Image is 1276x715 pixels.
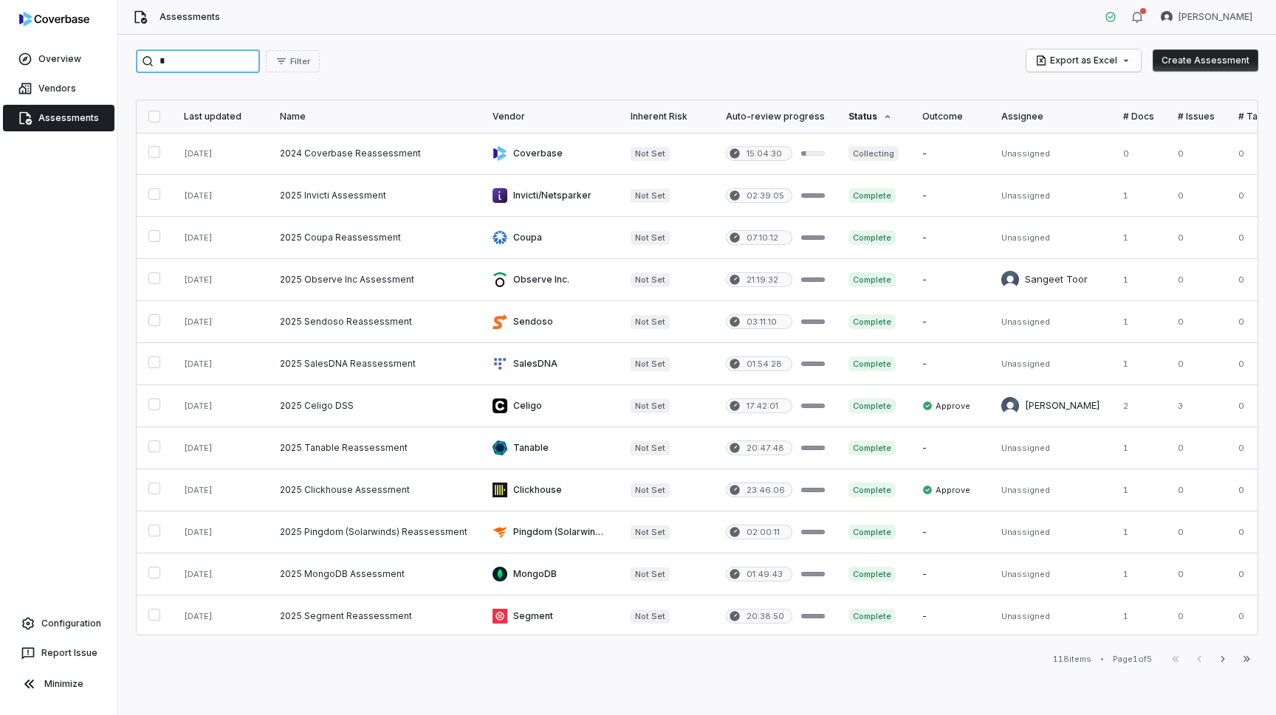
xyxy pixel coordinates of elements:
[848,111,899,122] div: Status
[1001,271,1019,289] img: Sangeet Toor avatar
[910,343,989,385] td: -
[1026,49,1141,72] button: Export as Excel
[910,595,989,638] td: -
[1153,49,1258,72] button: Create Assessment
[6,610,112,637] a: Configuration
[280,111,469,122] div: Name
[3,75,114,102] a: Vendors
[631,111,702,122] div: Inherent Risk
[159,11,220,23] span: Assessments
[290,56,310,67] span: Filter
[922,111,978,122] div: Outcome
[910,301,989,343] td: -
[3,46,114,72] a: Overview
[1178,111,1215,122] div: # Issues
[1001,397,1019,415] img: Rachelle Guli avatar
[1123,111,1154,122] div: # Docs
[910,511,989,553] td: -
[19,12,89,27] img: logo-D7KZi-bG.svg
[1152,6,1261,28] button: Garima Dhaundiyal avatar[PERSON_NAME]
[910,175,989,217] td: -
[493,111,607,122] div: Vendor
[910,217,989,259] td: -
[910,553,989,595] td: -
[184,111,256,122] div: Last updated
[1238,111,1273,122] div: # Tasks
[3,105,114,131] a: Assessments
[1001,111,1100,122] div: Assignee
[1113,654,1152,665] div: Page 1 of 5
[1053,654,1091,665] div: 118 items
[910,427,989,469] td: -
[910,133,989,175] td: -
[266,50,320,72] button: Filter
[910,259,989,301] td: -
[1179,11,1252,23] span: [PERSON_NAME]
[6,640,112,666] button: Report Issue
[1161,11,1173,23] img: Garima Dhaundiyal avatar
[6,669,112,699] button: Minimize
[1100,654,1104,664] div: •
[726,111,825,122] div: Auto-review progress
